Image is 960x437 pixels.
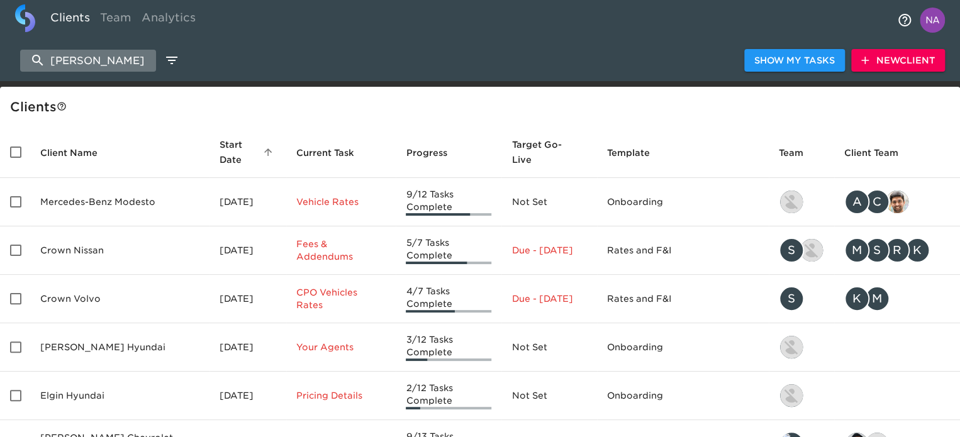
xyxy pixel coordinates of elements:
div: Client s [10,97,955,117]
div: S [779,238,804,263]
div: angelique.nurse@roadster.com, clayton.mandel@roadster.com, sandeep@simplemnt.com [844,189,950,214]
a: Team [95,4,137,35]
button: Show My Tasks [744,49,845,72]
div: kevin.lo@roadster.com [779,335,824,360]
div: C [864,189,890,214]
div: mcooley@crowncars.com, sparent@crowncars.com, rrobins@crowncars.com, kwilson@crowncars.com [844,238,950,263]
td: Onboarding [597,372,769,420]
button: notifications [890,5,920,35]
td: [DATE] [209,178,287,226]
img: logo [15,4,35,32]
td: 4/7 Tasks Complete [396,275,501,323]
div: S [779,286,804,311]
div: M [864,286,890,311]
td: [DATE] [209,372,287,420]
img: Profile [920,8,945,33]
img: kevin.lo@roadster.com [780,336,803,358]
td: Rates and F&I [597,226,769,275]
div: A [844,189,869,214]
div: savannah@roadster.com, austin@roadster.com [779,238,824,263]
span: Target Go-Live [511,137,586,167]
img: kevin.lo@roadster.com [780,191,803,213]
svg: This is a list of all of your clients and clients shared with you [57,101,67,111]
td: [DATE] [209,275,287,323]
div: kevin.lo@roadster.com [779,383,824,408]
td: [DATE] [209,323,287,372]
td: 5/7 Tasks Complete [396,226,501,275]
img: sandeep@simplemnt.com [886,191,908,213]
td: Crown Nissan [30,226,209,275]
p: Due - [DATE] [511,292,586,305]
div: R [885,238,910,263]
span: Current Task [296,145,371,160]
td: Rates and F&I [597,275,769,323]
span: New Client [861,53,935,69]
td: 9/12 Tasks Complete [396,178,501,226]
span: Template [607,145,666,160]
span: Start Date [220,137,277,167]
td: Not Set [501,178,596,226]
td: Not Set [501,323,596,372]
td: Onboarding [597,323,769,372]
div: K [905,238,930,263]
td: [PERSON_NAME] Hyundai [30,323,209,372]
td: Mercedes-Benz Modesto [30,178,209,226]
p: Your Agents [296,341,386,353]
td: Not Set [501,372,596,420]
td: Onboarding [597,178,769,226]
p: Fees & Addendums [296,238,386,263]
td: [DATE] [209,226,287,275]
button: NewClient [851,49,945,72]
div: K [844,286,869,311]
img: austin@roadster.com [800,239,823,262]
div: S [864,238,890,263]
img: kevin.lo@roadster.com [780,384,803,407]
span: Show My Tasks [754,53,835,69]
span: Client Name [40,145,114,160]
td: 3/12 Tasks Complete [396,323,501,372]
a: Clients [45,4,95,35]
p: Vehicle Rates [296,196,386,208]
span: Calculated based on the start date and the duration of all Tasks contained in this Hub. [511,137,570,167]
span: Client Team [844,145,915,160]
a: Analytics [137,4,201,35]
td: Elgin Hyundai [30,372,209,420]
button: edit [161,50,182,71]
div: kevin.lo@roadster.com [779,189,824,214]
td: Crown Volvo [30,275,209,323]
p: Due - [DATE] [511,244,586,257]
span: Progress [406,145,463,160]
td: 2/12 Tasks Complete [396,372,501,420]
div: savannah@roadster.com [779,286,824,311]
input: search [20,50,156,72]
p: Pricing Details [296,389,386,402]
p: CPO Vehicles Rates [296,286,386,311]
div: M [844,238,869,263]
div: kwilson@crowncars.com, mcooley@crowncars.com [844,286,950,311]
span: Team [779,145,820,160]
span: This is the next Task in this Hub that should be completed [296,145,354,160]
